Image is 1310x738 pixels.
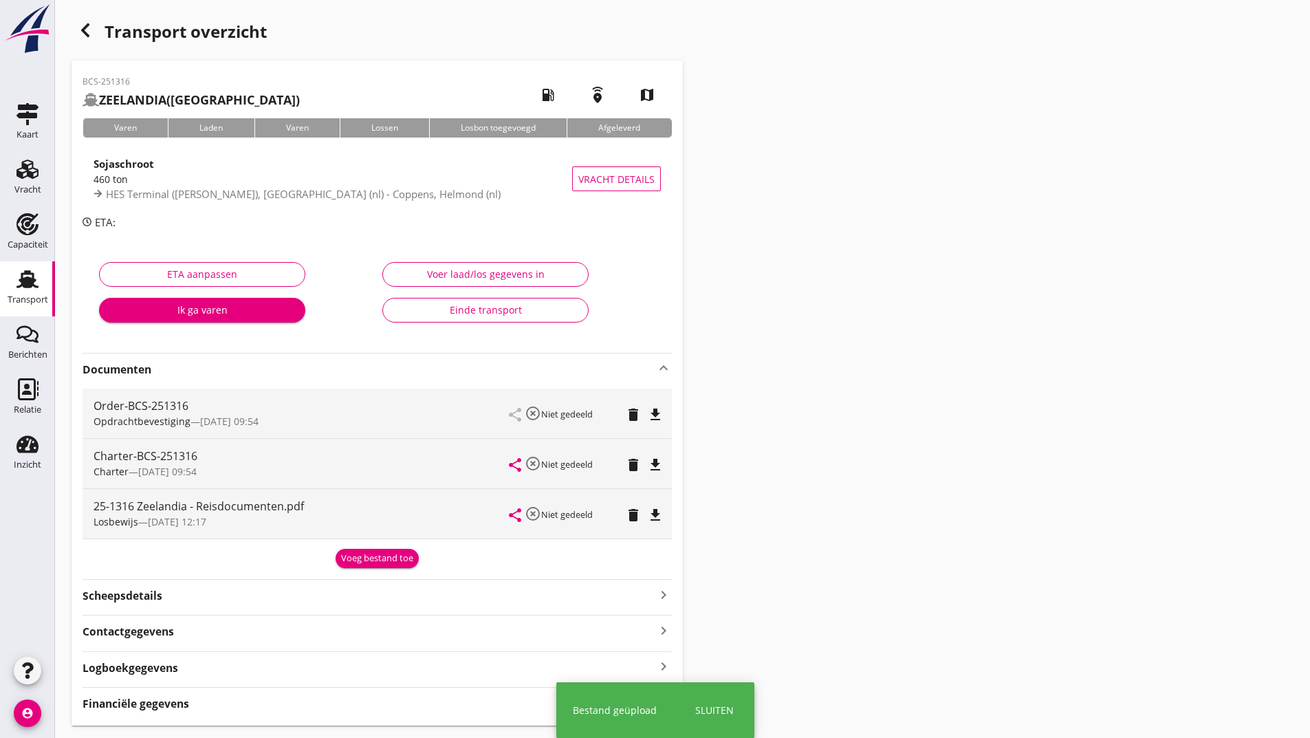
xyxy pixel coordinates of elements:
[541,508,593,521] small: Niet gedeeld
[83,362,655,378] strong: Documenten
[647,406,664,423] i: file_download
[83,696,189,712] strong: Financiële gegevens
[567,118,671,138] div: Afgeleverd
[14,185,41,194] div: Vracht
[94,465,129,478] span: Charter
[382,298,589,323] button: Einde transport
[83,118,168,138] div: Varen
[525,506,541,522] i: highlight_off
[94,514,510,529] div: —
[525,455,541,472] i: highlight_off
[83,91,300,109] h2: ([GEOGRAPHIC_DATA])
[647,507,664,523] i: file_download
[8,295,48,304] div: Transport
[148,515,206,528] span: [DATE] 12:17
[541,458,593,470] small: Niet gedeeld
[83,660,178,676] strong: Logboekgegevens
[655,585,672,604] i: keyboard_arrow_right
[99,262,305,287] button: ETA aanpassen
[578,76,617,114] i: emergency_share
[507,507,523,523] i: share
[94,157,154,171] strong: Sojaschroot
[695,703,734,717] div: Sluiten
[106,187,501,201] span: HES Terminal ([PERSON_NAME]), [GEOGRAPHIC_DATA] (nl) - Coppens, Helmond (nl)
[94,448,510,464] div: Charter-BCS-251316
[628,76,666,114] i: map
[382,262,589,287] button: Voer laad/los gegevens in
[691,699,738,721] button: Sluiten
[394,267,577,281] div: Voer laad/los gegevens in
[3,3,52,54] img: logo-small.a267ee39.svg
[138,465,197,478] span: [DATE] 09:54
[655,360,672,376] i: keyboard_arrow_up
[625,507,642,523] i: delete
[254,118,340,138] div: Varen
[94,498,510,514] div: 25-1316 Zeelandia - Reisdocumenten.pdf
[655,621,672,640] i: keyboard_arrow_right
[83,149,672,209] a: Sojaschroot460 tonHES Terminal ([PERSON_NAME]), [GEOGRAPHIC_DATA] (nl) - Coppens, Helmond (nl)Vra...
[529,76,567,114] i: local_gas_station
[655,658,672,676] i: keyboard_arrow_right
[507,457,523,473] i: share
[168,118,254,138] div: Laden
[200,415,259,428] span: [DATE] 09:54
[94,172,572,186] div: 460 ton
[647,457,664,473] i: file_download
[94,464,510,479] div: —
[17,130,39,139] div: Kaart
[99,298,305,323] button: Ik ga varen
[625,457,642,473] i: delete
[14,460,41,469] div: Inzicht
[111,267,294,281] div: ETA aanpassen
[83,624,174,640] strong: Contactgegevens
[625,406,642,423] i: delete
[8,240,48,249] div: Capaciteit
[572,166,661,191] button: Vracht details
[336,549,419,568] button: Voeg bestand toe
[525,405,541,422] i: highlight_off
[578,172,655,186] span: Vracht details
[83,588,162,604] strong: Scheepsdetails
[394,303,577,317] div: Einde transport
[8,350,47,359] div: Berichten
[573,703,657,717] div: Bestand geüpload
[83,76,300,88] p: BCS-251316
[94,398,510,414] div: Order-BCS-251316
[94,515,138,528] span: Losbewijs
[72,17,683,50] div: Transport overzicht
[99,91,166,108] strong: ZEELANDIA
[14,405,41,414] div: Relatie
[541,408,593,420] small: Niet gedeeld
[340,118,429,138] div: Lossen
[94,414,510,428] div: —
[94,415,190,428] span: Opdrachtbevestiging
[429,118,567,138] div: Losbon toegevoegd
[14,699,41,727] i: account_circle
[110,303,294,317] div: Ik ga varen
[341,552,413,565] div: Voeg bestand toe
[95,215,116,229] span: ETA:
